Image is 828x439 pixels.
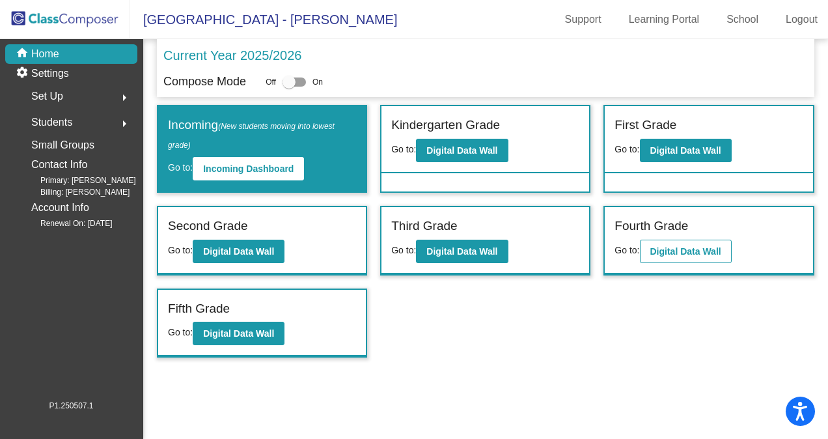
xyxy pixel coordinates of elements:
p: Current Year 2025/2026 [163,46,301,65]
label: Third Grade [391,217,457,236]
a: Learning Portal [618,9,710,30]
span: Off [266,76,276,88]
b: Digital Data Wall [650,246,721,257]
b: Digital Data Wall [650,145,721,156]
a: School [716,9,769,30]
span: Go to: [168,327,193,337]
b: Digital Data Wall [203,328,274,339]
p: Settings [31,66,69,81]
span: Go to: [614,245,639,255]
b: Digital Data Wall [203,246,274,257]
button: Incoming Dashboard [193,157,304,180]
span: Go to: [391,144,416,154]
p: Home [31,46,59,62]
span: Primary: [PERSON_NAME] [20,175,136,186]
button: Digital Data Wall [193,240,284,263]
label: Second Grade [168,217,248,236]
button: Digital Data Wall [640,139,732,162]
p: Small Groups [31,136,94,154]
span: Students [31,113,72,132]
label: Kindergarten Grade [391,116,500,135]
span: Renewal On: [DATE] [20,218,112,229]
p: Compose Mode [163,73,246,91]
b: Digital Data Wall [426,145,497,156]
button: Digital Data Wall [416,240,508,263]
label: Fifth Grade [168,300,230,319]
mat-icon: settings [16,66,31,81]
span: [GEOGRAPHIC_DATA] - [PERSON_NAME] [130,9,397,30]
mat-icon: home [16,46,31,62]
p: Contact Info [31,156,87,174]
button: Digital Data Wall [416,139,508,162]
b: Digital Data Wall [426,246,497,257]
b: Incoming Dashboard [203,163,294,174]
mat-icon: arrow_right [117,90,132,106]
span: On [312,76,323,88]
mat-icon: arrow_right [117,116,132,132]
button: Digital Data Wall [193,322,284,345]
a: Logout [775,9,828,30]
a: Support [555,9,612,30]
span: (New students moving into lowest grade) [168,122,335,150]
span: Go to: [168,162,193,173]
span: Billing: [PERSON_NAME] [20,186,130,198]
button: Digital Data Wall [640,240,732,263]
label: First Grade [614,116,676,135]
span: Go to: [614,144,639,154]
p: Account Info [31,199,89,217]
span: Go to: [391,245,416,255]
label: Incoming [168,116,356,153]
span: Go to: [168,245,193,255]
label: Fourth Grade [614,217,688,236]
span: Set Up [31,87,63,106]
